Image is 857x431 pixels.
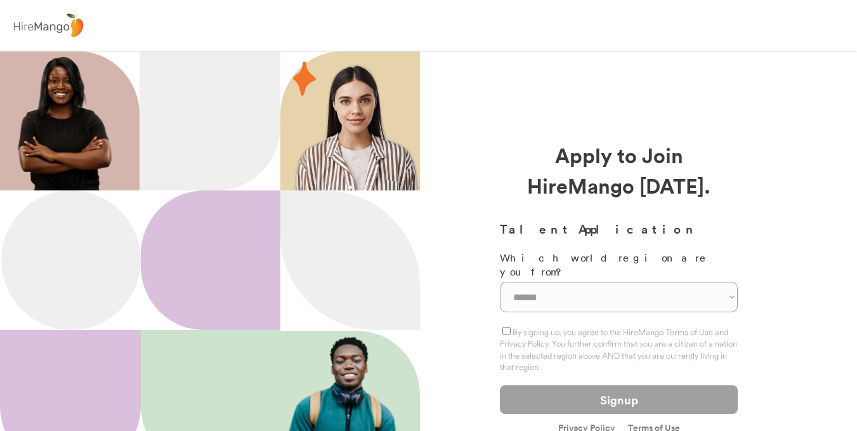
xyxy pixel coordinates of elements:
button: Signup [500,385,738,414]
h3: Talent Application [500,220,738,238]
div: Apply to Join HireMango [DATE]. [500,140,738,201]
label: By signing up, you agree to the HireMango Terms of Use and Privacy Policy. You further confirm th... [500,327,737,372]
img: 29 [293,62,316,96]
img: hispanic%20woman.png [293,63,420,190]
img: Ellipse%2012 [1,190,141,330]
img: 200x220.png [3,51,126,190]
div: Which world region are you from? [500,251,738,279]
img: logo%20-%20hiremango%20gray.png [10,11,87,41]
